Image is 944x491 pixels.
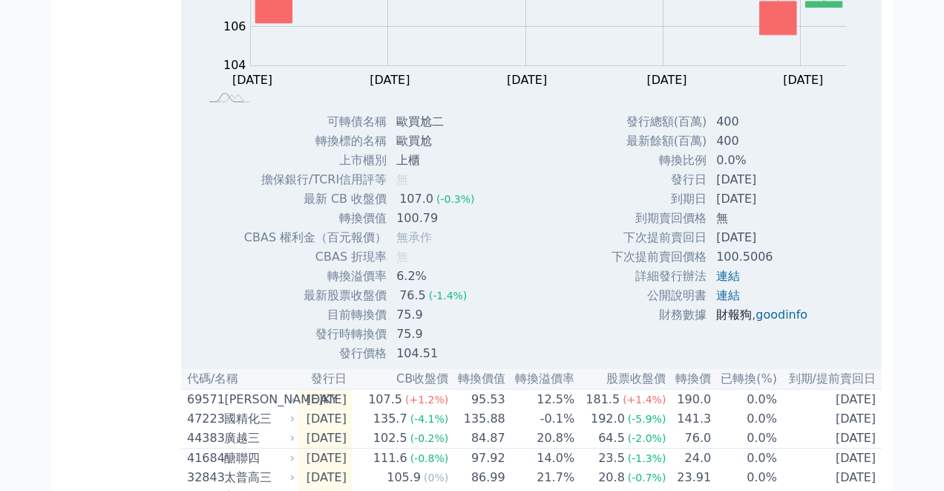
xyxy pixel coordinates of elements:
[628,472,666,484] span: (-0.7%)
[243,189,387,209] td: 最新 CB 收盤價
[449,449,506,469] td: 97.92
[712,389,778,409] td: 0.0%
[232,73,272,87] tspan: [DATE]
[611,228,707,247] td: 下次提前賣回日
[410,432,449,444] span: (-0.2%)
[707,228,819,247] td: [DATE]
[449,369,506,389] th: 轉換價值
[243,228,387,247] td: CBAS 權利金（百元報價）
[575,369,666,389] th: 股票收盤價
[716,269,740,283] a: 連結
[707,247,819,267] td: 100.5006
[384,469,424,487] div: 105.9
[243,131,387,151] td: 轉換標的名稱
[611,151,707,170] td: 轉換比例
[436,193,475,205] span: (-0.3%)
[707,170,819,189] td: [DATE]
[187,469,220,487] div: 32843
[187,449,220,467] div: 41684
[243,325,387,344] td: 發行時轉換價
[783,73,823,87] tspan: [DATE]
[387,325,486,344] td: 75.9
[387,267,486,286] td: 6.2%
[223,19,246,33] tspan: 106
[224,429,292,447] div: 廣越三
[778,429,882,449] td: [DATE]
[666,468,712,487] td: 23.91
[712,369,778,389] th: 已轉換(%)
[387,305,486,325] td: 75.9
[712,449,778,469] td: 0.0%
[506,369,575,389] th: 轉換溢價率
[646,73,686,87] tspan: [DATE]
[224,391,292,409] div: [PERSON_NAME]KY
[243,247,387,267] td: CBAS 折現率
[712,409,778,429] td: 0.0%
[243,209,387,228] td: 轉換價值
[666,429,712,449] td: 76.0
[410,452,449,464] span: (-0.8%)
[611,170,707,189] td: 發行日
[429,290,468,302] span: (-1.4%)
[611,112,707,131] td: 發行總額(百萬)
[449,468,506,487] td: 86.99
[298,429,353,449] td: [DATE]
[707,151,819,170] td: 0.0%
[449,409,506,429] td: 135.88
[666,449,712,469] td: 24.0
[611,131,707,151] td: 最新餘額(百萬)
[243,344,387,363] td: 發行價格
[298,389,353,409] td: [DATE]
[243,170,387,189] td: 擔保銀行/TCRI信用評等
[298,468,353,487] td: [DATE]
[506,468,575,487] td: 21.7%
[187,429,220,447] div: 44383
[628,452,666,464] span: (-1.3%)
[778,389,882,409] td: [DATE]
[611,247,707,267] td: 下次提前賣回價格
[778,369,882,389] th: 到期/提前賣回日
[712,468,778,487] td: 0.0%
[628,432,666,444] span: (-2.0%)
[243,305,387,325] td: 目前轉換價
[611,267,707,286] td: 詳細發行辦法
[370,449,410,467] div: 111.6
[778,468,882,487] td: [DATE]
[623,394,666,406] span: (+1.4%)
[424,472,448,484] span: (0%)
[716,308,752,322] a: 財報狗
[506,429,575,449] td: 20.8%
[243,151,387,170] td: 上市櫃別
[387,131,486,151] td: 歐買尬
[187,410,220,428] div: 47223
[405,394,448,406] span: (+1.2%)
[611,209,707,228] td: 到期賣回價格
[224,410,292,428] div: 國精化三
[396,287,429,305] div: 76.5
[506,449,575,469] td: 14.0%
[755,308,807,322] a: goodinfo
[387,209,486,228] td: 100.79
[583,391,623,409] div: 181.5
[666,389,712,409] td: 190.0
[707,189,819,209] td: [DATE]
[387,151,486,170] td: 上櫃
[370,429,410,447] div: 102.5
[666,369,712,389] th: 轉換價
[595,469,628,487] div: 20.8
[506,409,575,429] td: -0.1%
[449,389,506,409] td: 95.53
[712,429,778,449] td: 0.0%
[716,288,740,302] a: 連結
[181,369,298,389] th: 代碼/名稱
[370,73,410,87] tspan: [DATE]
[778,449,882,469] td: [DATE]
[611,189,707,209] td: 到期日
[243,267,387,286] td: 轉換溢價率
[628,413,666,425] span: (-5.9%)
[396,250,408,264] span: 無
[707,131,819,151] td: 400
[396,190,436,208] div: 107.0
[506,389,575,409] td: 12.5%
[387,112,486,131] td: 歐買尬二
